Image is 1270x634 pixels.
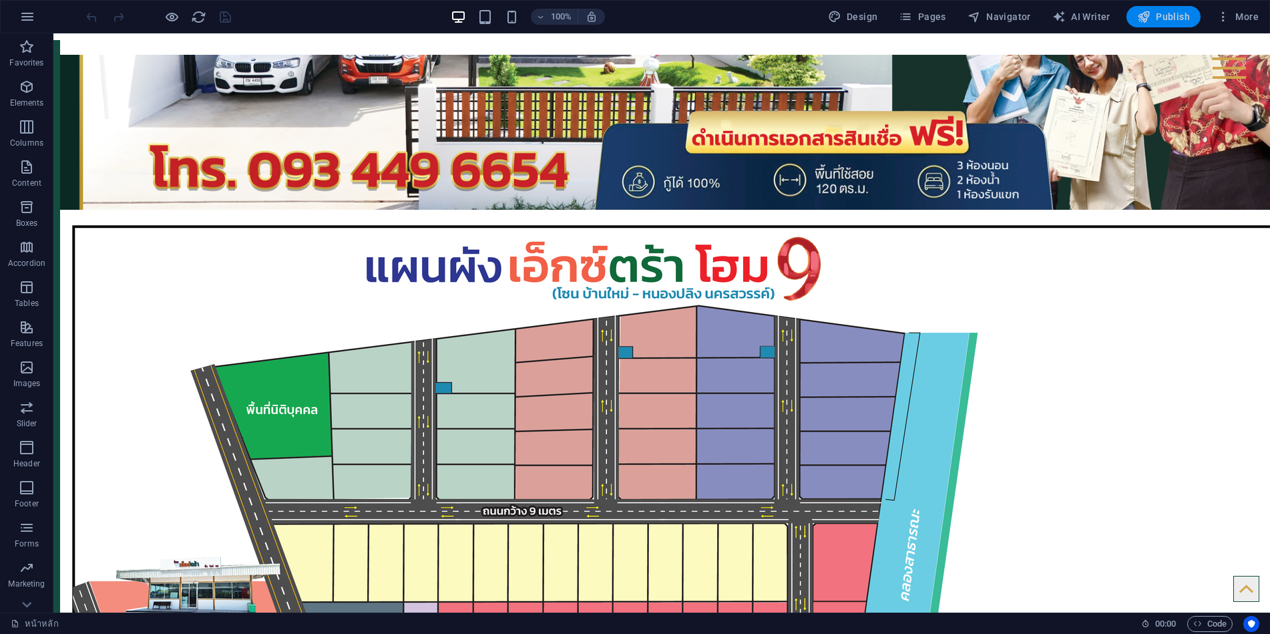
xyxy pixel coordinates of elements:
p: Favorites [9,57,43,68]
p: Columns [10,138,43,148]
button: Code [1187,616,1233,632]
span: Navigator [968,10,1031,23]
p: Accordion [8,258,45,269]
i: Reload page [191,9,206,25]
p: Header [13,458,40,469]
div: Design (Ctrl+Alt+Y) [823,6,883,27]
p: Footer [15,498,39,509]
span: More [1217,10,1259,23]
span: Pages [899,10,945,23]
p: Elements [10,98,44,108]
p: Images [13,378,41,389]
button: Click here to leave preview mode and continue editing [164,9,180,25]
span: 00 00 [1155,616,1176,632]
button: Usercentrics [1243,616,1259,632]
p: Features [11,338,43,349]
span: Code [1193,616,1227,632]
button: 100% [531,9,578,25]
span: AI Writer [1052,10,1110,23]
p: Marketing [8,579,45,589]
button: reload [190,9,206,25]
p: Forms [15,538,39,549]
button: Design [823,6,883,27]
h6: Session time [1141,616,1177,632]
button: Pages [893,6,951,27]
p: Tables [15,298,39,309]
span: Publish [1137,10,1190,23]
a: Click to cancel selection. Double-click to open Pages [11,616,59,632]
p: Slider [17,418,37,429]
button: Navigator [962,6,1036,27]
p: Boxes [16,218,38,228]
button: AI Writer [1047,6,1116,27]
button: More [1211,6,1264,27]
span: Design [828,10,878,23]
button: Publish [1126,6,1201,27]
p: Content [12,178,41,188]
span: : [1165,619,1167,629]
h6: 100% [551,9,572,25]
i: On resize automatically adjust zoom level to fit chosen device. [586,11,598,23]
